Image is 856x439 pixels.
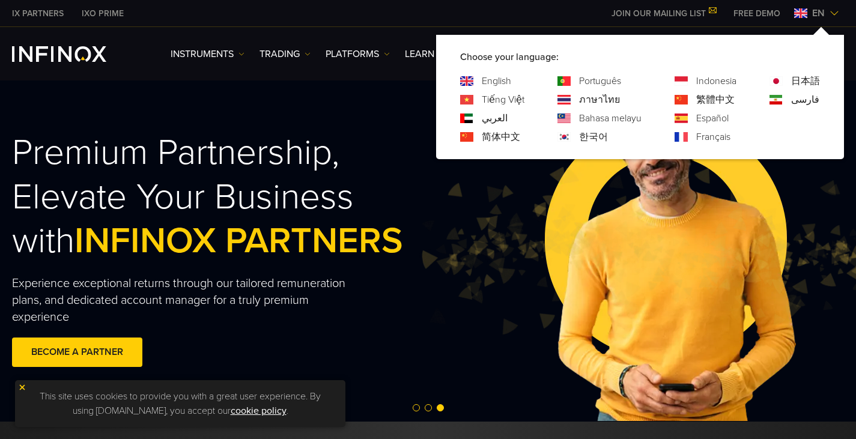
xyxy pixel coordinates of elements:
span: en [807,6,830,20]
a: Language [482,111,508,126]
span: Go to slide 2 [425,404,432,411]
a: Language [696,74,736,88]
a: Instruments [171,47,244,61]
a: Language [696,92,735,107]
a: TRADING [260,47,311,61]
a: BECOME A PARTNER [12,338,142,367]
a: Language [791,92,819,107]
span: INFINOX PARTNERS [74,219,403,262]
p: This site uses cookies to provide you with a great user experience. By using [DOMAIN_NAME], you a... [21,386,339,421]
a: Language [482,130,520,144]
a: Language [696,111,729,126]
p: Experience exceptional returns through our tailored remuneration plans, and dedicated account man... [12,275,365,325]
a: Language [579,74,621,88]
a: Language [579,130,608,144]
a: PLATFORMS [326,47,390,61]
a: INFINOX [3,7,73,20]
a: INFINOX MENU [724,7,789,20]
a: Language [579,92,620,107]
a: Language [791,74,820,88]
a: JOIN OUR MAILING LIST [603,8,724,19]
a: Language [482,74,511,88]
h2: Premium Partnership, Elevate Your Business with [12,131,453,263]
a: cookie policy [231,405,287,417]
img: yellow close icon [18,383,26,392]
a: Language [579,111,642,126]
a: INFINOX Logo [12,46,135,62]
span: Go to slide 3 [437,404,444,411]
a: Learn [405,47,445,61]
span: Go to slide 1 [413,404,420,411]
p: Choose your language: [460,50,820,64]
a: Language [696,130,730,144]
a: INFINOX [73,7,133,20]
a: Language [482,92,524,107]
